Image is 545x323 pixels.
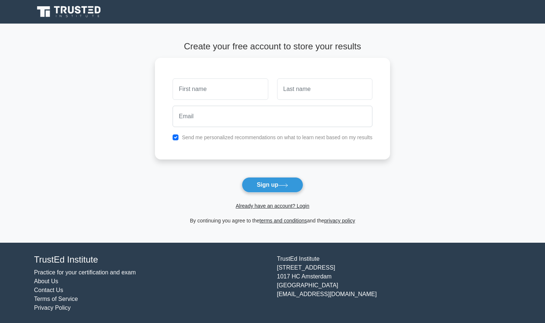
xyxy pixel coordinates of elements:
[242,177,304,193] button: Sign up
[151,216,394,225] div: By continuing you agree to the and the
[34,305,71,311] a: Privacy Policy
[259,218,307,224] a: terms and conditions
[182,134,372,140] label: Send me personalized recommendations on what to learn next based on my results
[173,78,268,100] input: First name
[155,41,390,52] h4: Create your free account to store your results
[34,296,78,302] a: Terms of Service
[273,254,516,312] div: TrustEd Institute [STREET_ADDRESS] 1017 HC Amsterdam [GEOGRAPHIC_DATA] [EMAIL_ADDRESS][DOMAIN_NAME]
[324,218,355,224] a: privacy policy
[34,269,136,275] a: Practice for your certification and exam
[236,203,309,209] a: Already have an account? Login
[34,278,59,284] a: About Us
[173,106,372,127] input: Email
[277,78,372,100] input: Last name
[34,287,63,293] a: Contact Us
[34,254,268,265] h4: TrustEd Institute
